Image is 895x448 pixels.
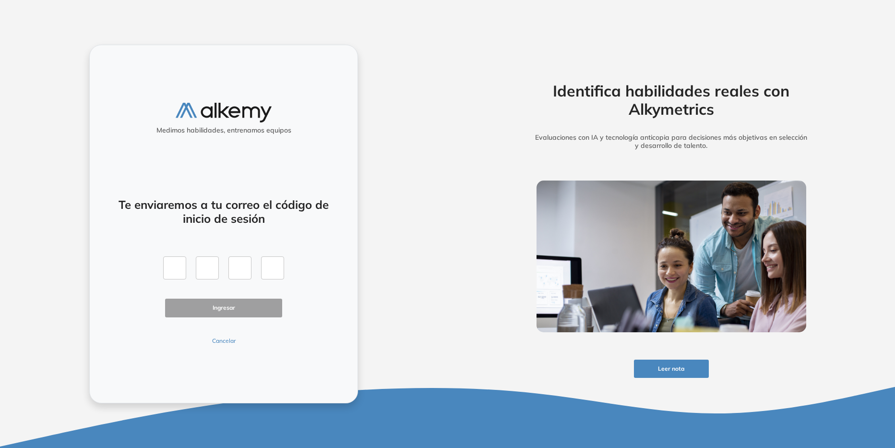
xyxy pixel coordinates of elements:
[722,337,895,448] iframe: Chat Widget
[537,181,806,332] img: img-more-info
[634,360,709,378] button: Leer nota
[522,82,821,119] h2: Identifica habilidades reales con Alkymetrics
[522,133,821,150] h5: Evaluaciones con IA y tecnología anticopia para decisiones más objetivas en selección y desarroll...
[94,126,354,134] h5: Medimos habilidades, entrenamos equipos
[176,103,272,122] img: logo-alkemy
[165,299,282,317] button: Ingresar
[115,198,332,226] h4: Te enviaremos a tu correo el código de inicio de sesión
[165,337,282,345] button: Cancelar
[722,337,895,448] div: Widget de chat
